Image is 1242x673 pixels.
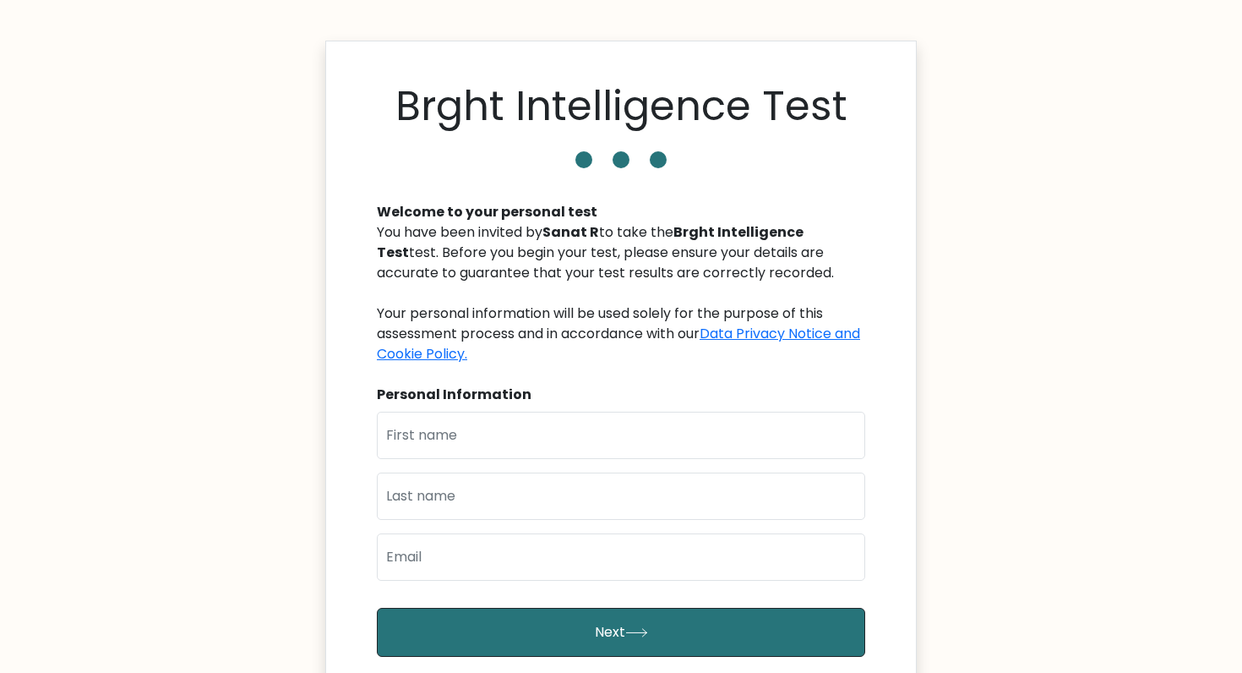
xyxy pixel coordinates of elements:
h1: Brght Intelligence Test [395,82,847,131]
a: Data Privacy Notice and Cookie Policy. [377,324,860,364]
b: Brght Intelligence Test [377,222,803,262]
b: Sanat R [542,222,599,242]
input: Last name [377,473,865,520]
div: You have been invited by to take the test. Before you begin your test, please ensure your details... [377,222,865,364]
input: First name [377,412,865,459]
div: Personal Information [377,385,865,405]
div: Welcome to your personal test [377,202,865,222]
input: Email [377,533,865,581]
button: Next [377,608,865,657]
